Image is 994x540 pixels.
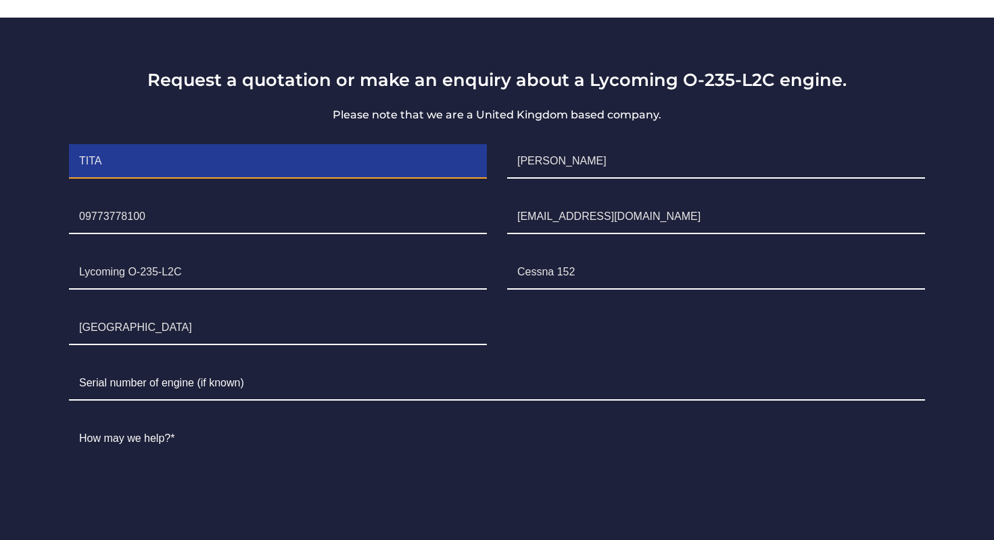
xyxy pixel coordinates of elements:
input: Email* [507,200,925,234]
input: First Name* [69,145,487,179]
h3: Request a quotation or make an enquiry about a Lycoming O-235-L2C engine. [59,69,935,90]
p: Please note that we are a United Kingdom based company. [59,107,935,123]
input: Country of Origin of the Engine* [69,311,487,345]
input: Surname* [507,145,925,179]
input: Telephone [69,200,487,234]
input: Serial number of engine (if known) [69,367,925,401]
input: Aircraft [507,256,925,290]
